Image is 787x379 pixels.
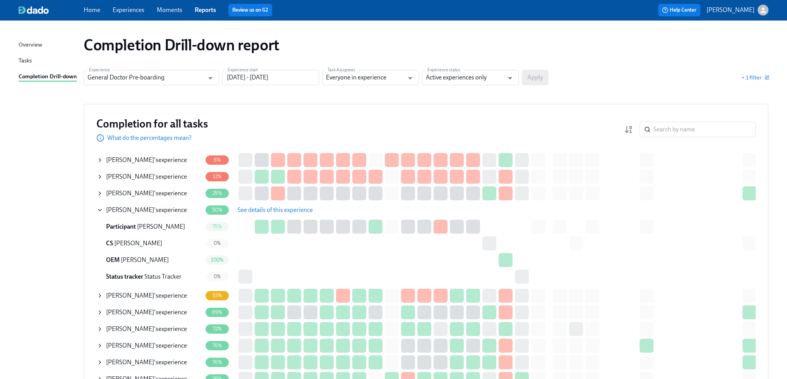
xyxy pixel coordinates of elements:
a: Completion Drill-down [19,72,77,82]
a: Moments [157,6,182,14]
div: 's experience [106,341,187,350]
div: [PERSON_NAME]'sexperience [97,355,202,370]
span: Credentialing Specialist [106,239,113,247]
h1: Completion Drill-down report [84,36,279,54]
span: 50% [207,207,227,213]
div: 's experience [106,325,187,333]
div: 's experience [106,189,187,198]
div: 's experience [106,206,187,214]
span: [PERSON_NAME] [106,358,154,366]
span: Status tracker [106,273,143,280]
span: Status Tracker [144,273,182,280]
a: Tasks [19,56,77,66]
span: [PERSON_NAME] [114,239,162,247]
span: 53% [208,293,227,298]
button: Open [504,72,516,84]
div: [PERSON_NAME]'sexperience [97,202,202,218]
div: [PERSON_NAME]'sexperience [97,152,202,168]
div: [PERSON_NAME]'sexperience [97,321,202,337]
div: [PERSON_NAME]'sexperience [97,288,202,303]
div: 's experience [106,358,187,367]
div: [PERSON_NAME]'sexperience [97,186,202,201]
h3: Completion for all tasks [96,117,208,131]
a: Review us on G2 [232,6,268,14]
div: [PERSON_NAME]'sexperience [97,169,202,184]
span: 12% [208,174,226,179]
span: Help Center [662,6,696,14]
span: 75% [208,224,226,229]
span: [PERSON_NAME] [137,223,185,230]
span: [PERSON_NAME] [106,206,154,214]
p: What do the percentages mean? [107,134,192,142]
span: 100% [206,257,228,263]
span: 6% [209,157,225,163]
span: [PERSON_NAME] [106,156,154,164]
span: [PERSON_NAME] [106,325,154,332]
span: 0% [209,274,225,279]
button: Open [204,72,216,84]
span: [PERSON_NAME] [106,342,154,349]
div: 's experience [106,172,187,181]
span: [PERSON_NAME] [121,256,169,264]
button: [PERSON_NAME] [706,5,768,16]
a: Home [84,6,100,14]
button: Help Center [658,4,700,16]
span: 76% [208,359,227,365]
span: 72% [208,326,226,332]
span: Participant [106,223,136,230]
span: [PERSON_NAME] [106,189,154,197]
div: Tasks [19,56,32,66]
div: [PERSON_NAME]'sexperience [97,305,202,320]
span: See details of this experience [238,206,313,214]
svg: Completion rate (low to high) [624,125,633,134]
button: + 1 filter [741,74,768,81]
span: Onboarding Experience Manager [106,256,120,264]
span: 76% [208,343,227,348]
div: [PERSON_NAME]'sexperience [97,338,202,353]
div: 's experience [106,291,187,300]
a: Reports [195,6,216,14]
div: Participant [PERSON_NAME] [97,219,202,234]
a: Experiences [113,6,144,14]
span: [PERSON_NAME] [106,308,154,316]
span: [PERSON_NAME] [106,173,154,180]
input: Search by name [653,122,756,137]
div: CS [PERSON_NAME] [97,236,202,251]
a: Overview [19,40,77,50]
div: 's experience [106,308,187,317]
button: Open [404,72,416,84]
p: [PERSON_NAME] [706,6,754,14]
div: OEM [PERSON_NAME] [97,252,202,268]
span: [PERSON_NAME] [106,292,154,299]
a: dado [19,6,84,14]
button: Review us on G2 [228,4,272,16]
button: See details of this experience [232,202,318,218]
div: Status tracker Status Tracker [97,269,202,284]
span: 69% [207,309,227,315]
div: Overview [19,40,42,50]
span: 25% [208,190,226,196]
div: 's experience [106,156,187,164]
span: 0% [209,240,225,246]
img: dado [19,6,49,14]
